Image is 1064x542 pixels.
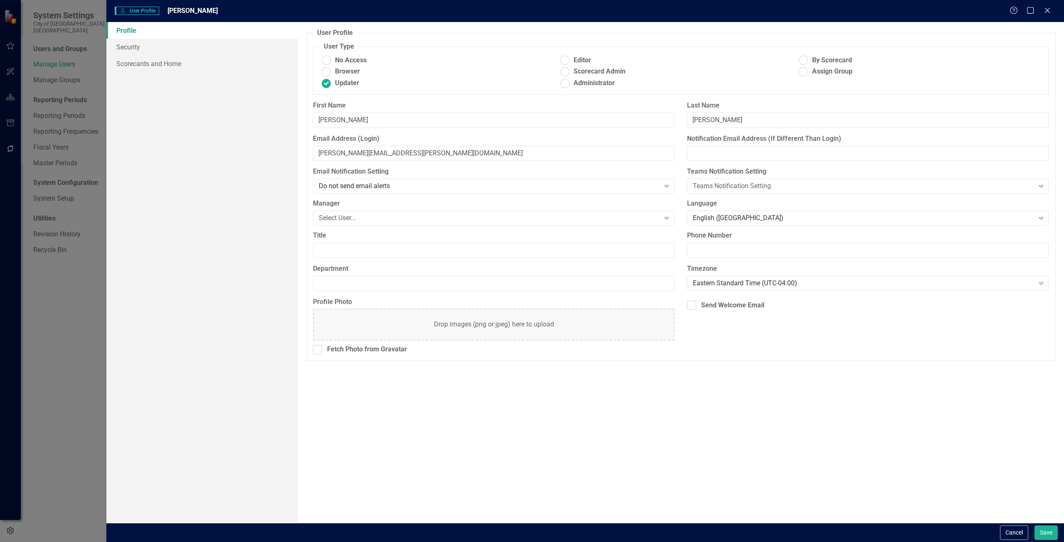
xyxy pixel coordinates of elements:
[167,7,218,15] span: [PERSON_NAME]
[313,101,675,110] label: First Name
[701,301,764,310] div: Send Welcome Email
[313,297,675,307] label: Profile Photo
[115,7,159,15] span: User Profile
[106,55,298,72] a: Scorecards and Home
[574,56,591,65] span: Editor
[687,134,1049,144] label: Notification Email Address (If Different Than Login)
[1000,525,1028,540] button: Cancel
[693,278,1034,288] div: Eastern Standard Time (UTC-04:00)
[335,67,360,76] span: Browser
[574,67,626,76] span: Scorecard Admin
[812,67,852,76] span: Assign Group
[1034,525,1058,540] button: Save
[313,134,675,144] label: Email Address (Login)
[313,28,357,38] legend: User Profile
[320,42,358,52] legend: User Type
[106,39,298,55] a: Security
[687,101,1049,110] label: Last Name
[687,231,1049,240] label: Phone Number
[693,181,1034,191] div: Teams Notification Setting
[313,167,675,177] label: Email Notification Setting
[319,213,660,223] div: Select User...
[106,22,298,39] a: Profile
[574,78,615,88] span: Administrator
[313,231,675,240] label: Title
[434,320,554,329] div: Drop images (png or jpeg) here to upload
[319,181,660,191] div: Do not send email alerts
[687,167,1049,177] label: Teams Notification Setting
[687,199,1049,208] label: Language
[313,264,675,274] label: Department
[313,199,675,208] label: Manager
[335,78,359,88] span: Updater
[687,264,1049,274] label: Timezone
[335,56,367,65] span: No Access
[812,56,852,65] span: By Scorecard
[693,213,1034,223] div: English ([GEOGRAPHIC_DATA])
[327,345,407,354] div: Fetch Photo from Gravatar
